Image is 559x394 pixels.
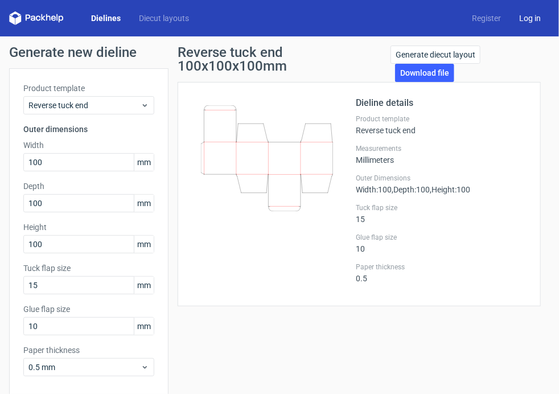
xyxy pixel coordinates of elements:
label: Product template [23,83,154,94]
div: 10 [356,233,527,253]
label: Width [23,139,154,151]
a: Log in [510,13,550,24]
label: Measurements [356,144,527,153]
a: Generate diecut layout [391,46,480,64]
label: Paper thickness [356,262,527,272]
div: 0.5 [356,262,527,283]
h1: Reverse tuck end 100x100x100mm [178,46,391,73]
span: mm [134,236,154,253]
span: , Depth : 100 [392,185,430,194]
label: Depth [23,180,154,192]
label: Outer Dimensions [356,174,527,183]
span: Width : 100 [356,185,392,194]
div: Reverse tuck end [356,114,527,135]
label: Height [23,221,154,233]
span: mm [134,195,154,212]
h2: Dieline details [356,96,527,110]
span: , Height : 100 [430,185,470,194]
h1: Generate new dieline [9,46,550,59]
label: Product template [356,114,527,124]
div: 15 [356,203,527,224]
label: Paper thickness [23,344,154,356]
a: Download file [395,64,454,82]
a: Dielines [82,13,130,24]
span: mm [134,154,154,171]
span: Reverse tuck end [28,100,141,111]
label: Glue flap size [23,303,154,315]
label: Tuck flap size [23,262,154,274]
span: mm [134,277,154,294]
span: 0.5 mm [28,362,141,373]
a: Diecut layouts [130,13,198,24]
div: Millimeters [356,144,527,165]
a: Register [463,13,510,24]
span: mm [134,318,154,335]
h3: Outer dimensions [23,124,154,135]
label: Glue flap size [356,233,527,242]
label: Tuck flap size [356,203,527,212]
